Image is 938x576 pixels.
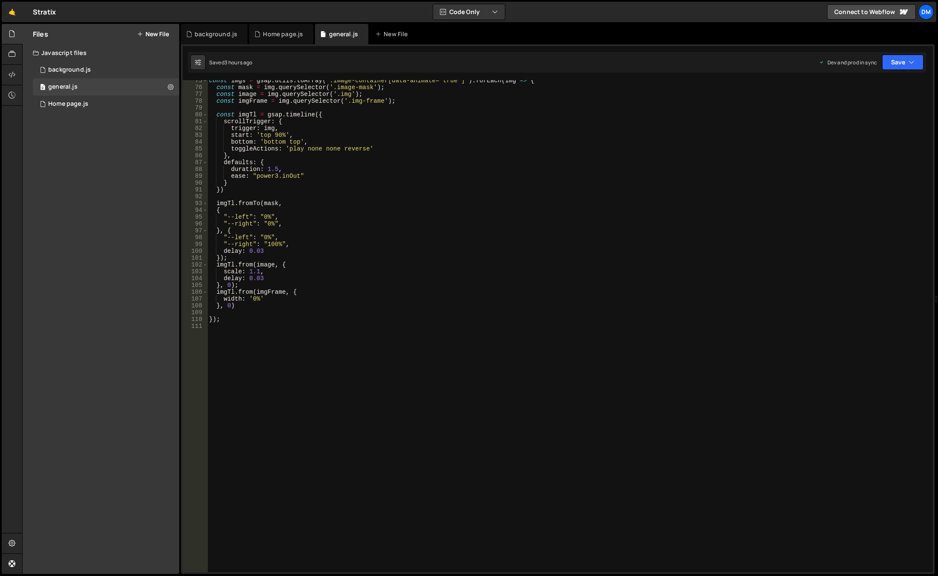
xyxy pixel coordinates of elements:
div: 3 hours ago [224,59,253,66]
div: 91 [183,186,208,193]
div: 106 [183,289,208,295]
button: Save [882,55,923,70]
div: 16575/45802.js [33,78,179,96]
div: 79 [183,104,208,111]
div: 94 [183,207,208,214]
div: 88 [183,166,208,173]
div: background.js [48,66,91,74]
div: Saved [209,59,253,66]
div: 107 [183,295,208,302]
div: 83 [183,132,208,139]
div: Dev and prod in sync [819,59,877,66]
div: 90 [183,179,208,186]
div: Home page.js [48,100,88,108]
div: 102 [183,261,208,268]
div: 96 [183,220,208,227]
a: Dm [918,4,934,20]
div: 105 [183,282,208,289]
div: 101 [183,255,208,261]
a: 🤙 [2,2,23,22]
div: 85 [183,145,208,152]
div: general.js [48,83,78,91]
div: 76 [183,84,208,91]
div: 100 [183,248,208,255]
div: New File [375,30,411,38]
div: 104 [183,275,208,282]
h2: Files [33,29,48,39]
div: 95 [183,214,208,220]
a: Connect to Webflow [827,4,916,20]
div: 75 [183,77,208,84]
div: 111 [183,323,208,330]
div: 16575/45066.js [33,61,179,78]
div: 103 [183,268,208,275]
div: Stratix [33,7,56,17]
div: 82 [183,125,208,132]
span: 0 [40,84,45,91]
div: 77 [183,91,208,98]
div: 108 [183,302,208,309]
div: background.js [195,30,237,38]
div: 87 [183,159,208,166]
div: Javascript files [23,44,179,61]
div: 81 [183,118,208,125]
div: 80 [183,111,208,118]
button: New File [137,31,169,38]
div: 92 [183,193,208,200]
div: 78 [183,98,208,104]
div: Home page.js [263,30,303,38]
div: 98 [183,234,208,241]
div: 86 [183,152,208,159]
div: 110 [183,316,208,323]
div: general.js [329,30,358,38]
div: 16575/45977.js [33,96,179,113]
div: 109 [183,309,208,316]
div: 97 [183,227,208,234]
button: Code Only [433,4,505,20]
div: 84 [183,139,208,145]
div: 99 [183,241,208,248]
div: 93 [183,200,208,207]
div: 89 [183,173,208,179]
